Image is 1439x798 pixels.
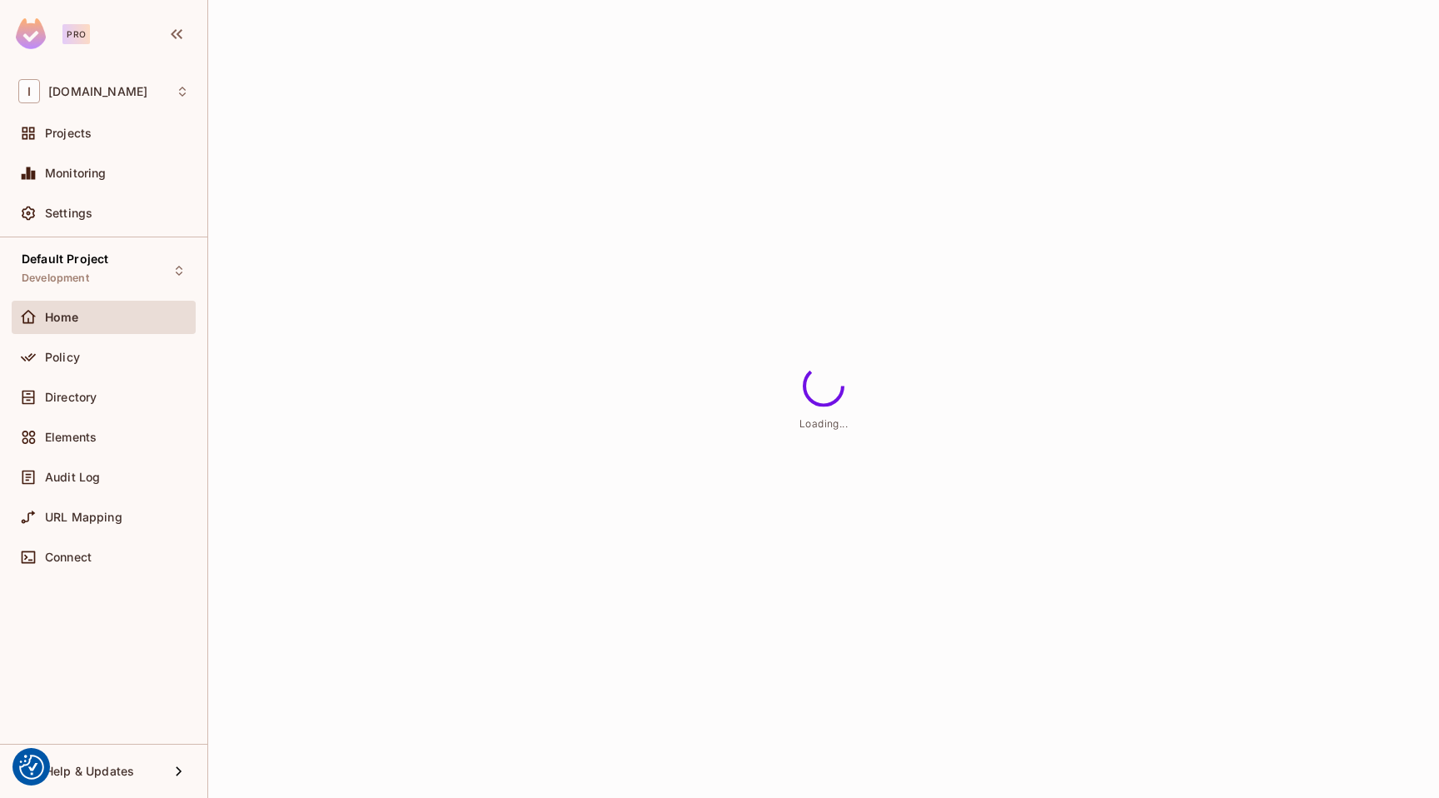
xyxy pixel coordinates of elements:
[45,207,92,220] span: Settings
[45,311,79,324] span: Home
[62,24,90,44] div: Pro
[18,79,40,103] span: I
[19,755,44,780] button: Consent Preferences
[48,85,147,98] span: Workspace: iofinnet.com
[799,417,848,430] span: Loading...
[22,252,108,266] span: Default Project
[45,471,100,484] span: Audit Log
[45,391,97,404] span: Directory
[45,351,80,364] span: Policy
[22,272,89,285] span: Development
[45,511,122,524] span: URL Mapping
[45,765,134,778] span: Help & Updates
[19,755,44,780] img: Revisit consent button
[45,127,92,140] span: Projects
[45,551,92,564] span: Connect
[45,431,97,444] span: Elements
[16,18,46,49] img: SReyMgAAAABJRU5ErkJggg==
[45,167,107,180] span: Monitoring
